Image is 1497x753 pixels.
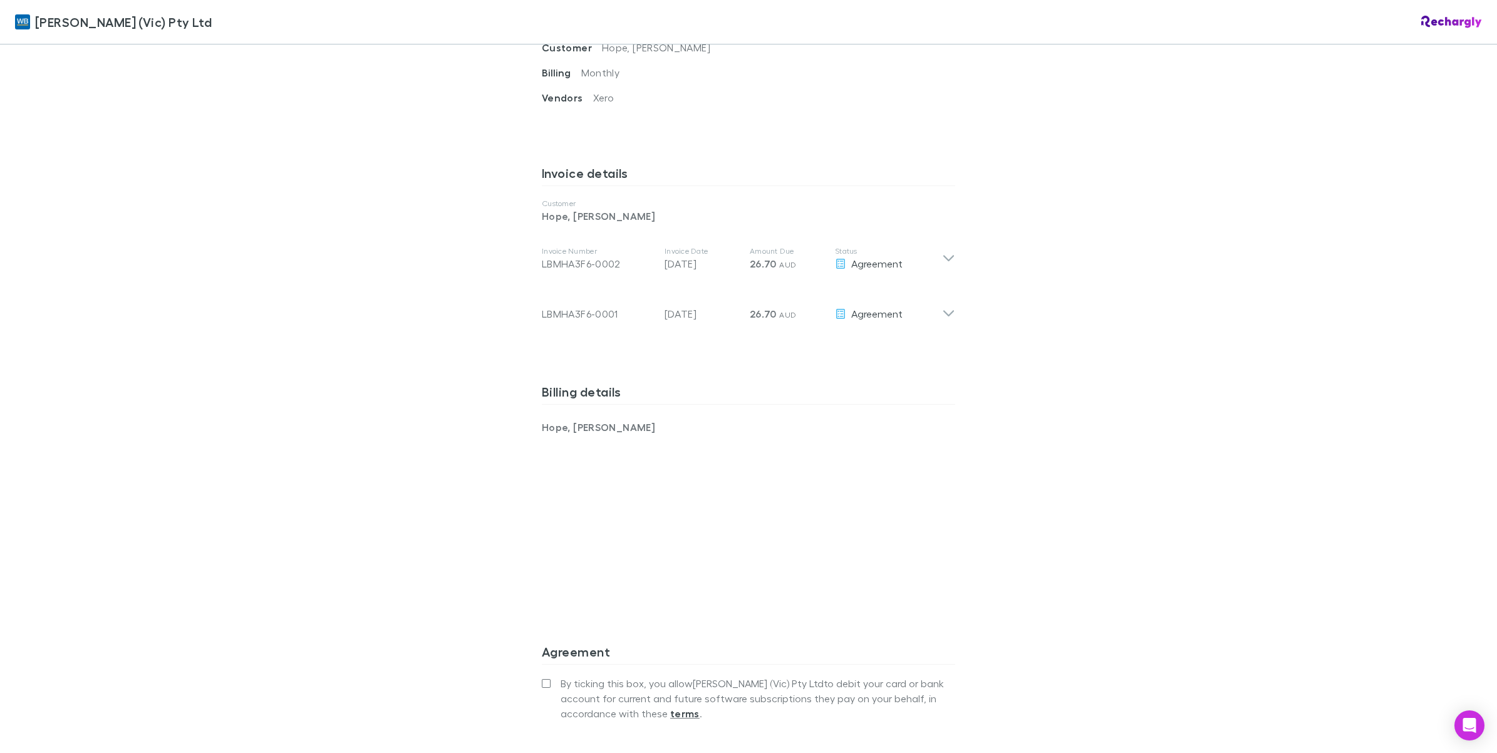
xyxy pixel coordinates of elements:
[542,209,955,224] p: Hope, [PERSON_NAME]
[542,41,602,54] span: Customer
[1454,710,1484,740] div: Open Intercom Messenger
[542,66,581,79] span: Billing
[665,306,740,321] p: [DATE]
[542,384,955,404] h3: Billing details
[750,308,777,320] span: 26.70
[542,165,955,185] h3: Invoice details
[665,256,740,271] p: [DATE]
[542,246,655,256] p: Invoice Number
[561,676,955,721] span: By ticking this box, you allow [PERSON_NAME] (Vic) Pty Ltd to debit your card or bank account for...
[779,260,796,269] span: AUD
[542,91,593,104] span: Vendors
[670,707,700,720] strong: terms
[542,420,748,435] p: Hope, [PERSON_NAME]
[542,199,955,209] p: Customer
[593,91,614,103] span: Xero
[581,66,620,78] span: Monthly
[851,257,903,269] span: Agreement
[851,308,903,319] span: Agreement
[539,442,958,586] iframe: Secure address input frame
[542,256,655,271] div: LBMHA3F6-0002
[542,644,955,664] h3: Agreement
[779,310,796,319] span: AUD
[1421,16,1482,28] img: Rechargly Logo
[15,14,30,29] img: William Buck (Vic) Pty Ltd's Logo
[532,284,965,334] div: LBMHA3F6-0001[DATE]26.70 AUDAgreement
[750,257,777,270] span: 26.70
[532,234,965,284] div: Invoice NumberLBMHA3F6-0002Invoice Date[DATE]Amount Due26.70 AUDStatusAgreement
[35,13,212,31] span: [PERSON_NAME] (Vic) Pty Ltd
[835,246,942,256] p: Status
[542,306,655,321] div: LBMHA3F6-0001
[750,246,825,256] p: Amount Due
[602,41,710,53] span: Hope, [PERSON_NAME]
[665,246,740,256] p: Invoice Date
